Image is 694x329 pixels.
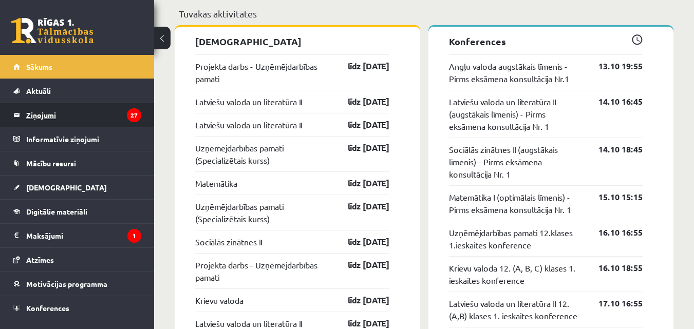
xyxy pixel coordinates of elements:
a: līdz [DATE] [330,177,389,189]
a: Sociālās zinātnes II [195,236,262,248]
a: 13.10 19:55 [583,60,643,72]
a: Uzņēmējdarbības pamati (Specializētais kurss) [195,200,330,225]
i: 27 [127,108,141,122]
p: Tuvākās aktivitātes [179,7,669,21]
p: Konferences [449,34,643,48]
span: Konferences [26,303,69,313]
span: [DEMOGRAPHIC_DATA] [26,183,107,192]
a: 17.10 16:55 [583,297,643,309]
a: Mācību resursi [13,151,141,175]
a: Latviešu valoda un literatūra II 12. (A,B) klases 1. ieskaites konference [449,297,584,322]
a: Projekta darbs - Uzņēmējdarbības pamati [195,259,330,283]
a: līdz [DATE] [330,119,389,131]
a: 16.10 18:55 [583,262,643,274]
a: Latviešu valoda un literatūra II (augstākais līmenis) - Pirms eksāmena konsultācija Nr. 1 [449,95,584,132]
span: Mācību resursi [26,159,76,168]
a: līdz [DATE] [330,236,389,248]
a: Rīgas 1. Tālmācības vidusskola [11,18,93,44]
a: Maksājumi1 [13,224,141,247]
a: Aktuāli [13,79,141,103]
a: līdz [DATE] [330,60,389,72]
a: Uzņēmējdarbības pamati (Specializētais kurss) [195,142,330,166]
a: līdz [DATE] [330,259,389,271]
a: Matemātika I (optimālais līmenis) - Pirms eksāmena konsultācija Nr. 1 [449,191,584,216]
a: Projekta darbs - Uzņēmējdarbības pamati [195,60,330,85]
a: Digitālie materiāli [13,200,141,223]
span: Aktuāli [26,86,51,95]
a: 14.10 18:45 [583,143,643,156]
a: līdz [DATE] [330,200,389,212]
a: Konferences [13,296,141,320]
a: [DEMOGRAPHIC_DATA] [13,176,141,199]
span: Digitālie materiāli [26,207,87,216]
a: Uzņēmējdarbības pamati 12.klases 1.ieskaites konference [449,226,584,251]
a: Motivācijas programma [13,272,141,296]
a: 15.10 15:15 [583,191,643,203]
legend: Ziņojumi [26,103,141,127]
a: Angļu valoda augstākais līmenis - Pirms eksāmena konsultācija Nr.1 [449,60,584,85]
a: Informatīvie ziņojumi [13,127,141,151]
a: Latviešu valoda un literatūra II [195,95,302,108]
a: Atzīmes [13,248,141,272]
a: Sākums [13,55,141,79]
a: Ziņojumi27 [13,103,141,127]
legend: Maksājumi [26,224,141,247]
a: Krievu valoda [195,294,243,306]
a: Matemātika [195,177,237,189]
a: līdz [DATE] [330,95,389,108]
a: līdz [DATE] [330,142,389,154]
p: [DEMOGRAPHIC_DATA] [195,34,389,48]
a: līdz [DATE] [330,294,389,306]
span: Sākums [26,62,52,71]
a: Krievu valoda 12. (A, B, C) klases 1. ieskaites konference [449,262,584,286]
a: 14.10 16:45 [583,95,643,108]
i: 1 [127,229,141,243]
a: 16.10 16:55 [583,226,643,239]
span: Motivācijas programma [26,279,107,288]
span: Atzīmes [26,255,54,264]
legend: Informatīvie ziņojumi [26,127,141,151]
a: Sociālās zinātnes II (augstākais līmenis) - Pirms eksāmena konsultācija Nr. 1 [449,143,584,180]
a: Latviešu valoda un literatūra II [195,119,302,131]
